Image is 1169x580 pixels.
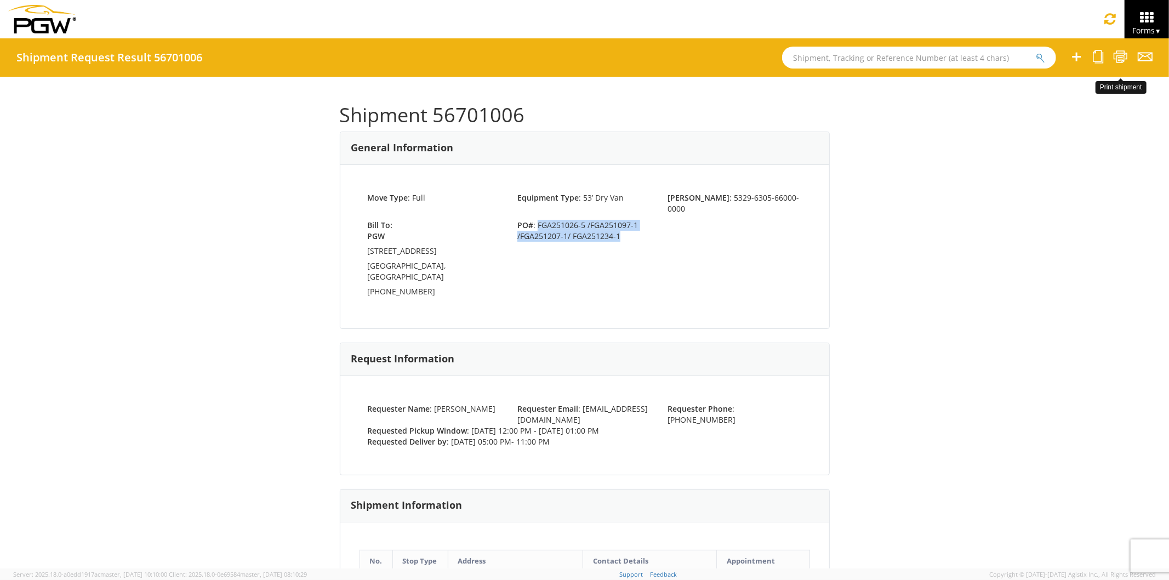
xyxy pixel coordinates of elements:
[368,286,501,301] td: [PHONE_NUMBER]
[448,550,583,572] th: Address
[512,436,550,447] span: - 11:00 PM
[368,192,408,203] strong: Move Type
[368,436,447,447] strong: Requested Deliver by
[13,570,167,578] span: Server: 2025.18.0-a0edd1917ac
[368,425,600,436] span: : [DATE] 12:00 PM - [DATE] 01:00 PM
[619,570,643,578] a: Support
[351,500,463,511] h3: Shipment Information
[517,192,579,203] strong: Equipment Type
[517,220,533,230] strong: PO#
[1155,26,1161,36] span: ▼
[368,220,393,230] strong: Bill To:
[517,403,578,414] strong: Requester Email
[368,192,426,203] span: : Full
[668,192,799,214] span: : 5329-6305-66000-0000
[368,403,430,414] strong: Requester Name
[989,570,1156,579] span: Copyright © [DATE]-[DATE] Agistix Inc., All Rights Reserved
[717,550,809,572] th: Appointment
[668,192,729,203] strong: [PERSON_NAME]
[169,570,307,578] span: Client: 2025.18.0-0e69584
[517,192,624,203] span: : 53’ Dry Van
[509,220,659,242] span: : FGA251026-5 /FGA251097-1 /FGA251207-1/ FGA251234-1
[668,403,732,414] strong: Requester Phone
[368,403,496,414] span: : [PERSON_NAME]
[8,5,76,33] img: pgw-form-logo-1aaa8060b1cc70fad034.png
[360,550,392,572] th: No.
[650,570,677,578] a: Feedback
[668,403,735,425] span: : [PHONE_NUMBER]
[240,570,307,578] span: master, [DATE] 08:10:29
[340,104,830,126] h1: Shipment 56701006
[392,550,448,572] th: Stop Type
[351,143,454,153] h3: General Information
[100,570,167,578] span: master, [DATE] 10:10:00
[368,231,385,241] strong: PGW
[351,354,455,365] h3: Request Information
[583,550,716,572] th: Contact Details
[368,436,550,447] span: : [DATE] 05:00 PM
[368,260,501,286] td: [GEOGRAPHIC_DATA], [GEOGRAPHIC_DATA]
[16,52,202,64] h4: Shipment Request Result 56701006
[1096,81,1147,94] div: Print shipment
[517,403,648,425] span: : [EMAIL_ADDRESS][DOMAIN_NAME]
[368,425,467,436] strong: Requested Pickup Window
[1132,25,1161,36] span: Forms
[368,246,501,260] td: [STREET_ADDRESS]
[782,47,1056,69] input: Shipment, Tracking or Reference Number (at least 4 chars)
